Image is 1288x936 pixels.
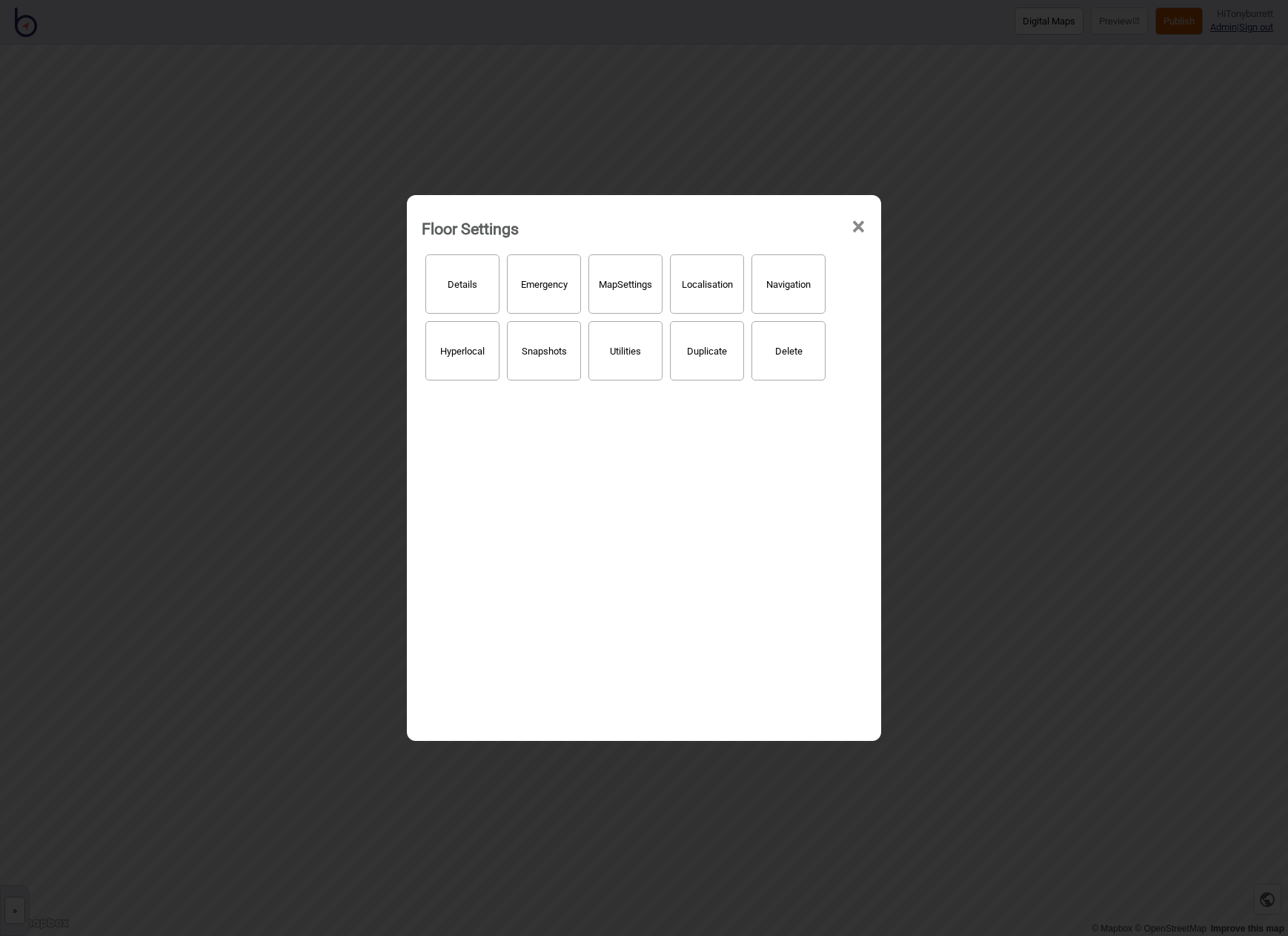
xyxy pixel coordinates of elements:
[507,254,581,314] button: Emergency
[751,254,826,314] button: Navigation
[425,321,499,380] button: Hyperlocal
[507,321,581,380] button: Snapshots
[588,321,663,380] button: Utilities
[670,254,744,314] button: Localisation
[670,321,744,380] button: Duplicate
[851,202,866,251] span: ×
[422,213,519,245] div: Floor Settings
[751,321,826,380] button: Delete
[588,254,663,314] button: MapSettings
[425,254,499,314] button: Details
